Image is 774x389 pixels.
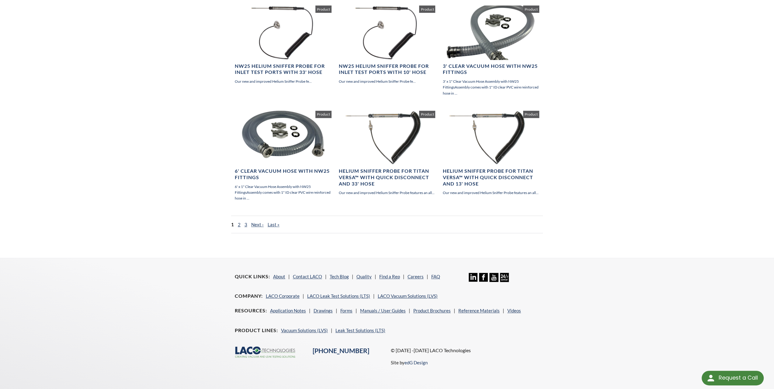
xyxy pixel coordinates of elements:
[340,308,352,313] a: Forms
[235,273,270,280] h4: Quick Links
[443,190,539,196] p: Our new and improved Helium Sniffer Probe features an all...
[339,168,436,187] h4: Helium Sniffer Probe for TITAN VERSA™ with Quick Disconnect and 33' Hose
[443,168,539,187] h4: Helium Sniffer Probe for TITAN VERSA™ with Quick Disconnect and 13' Hose
[330,274,349,279] a: Tech Blog
[235,111,331,201] a: 6' Clear Vacuum Hose with NW25 Fittings 6' x 1" Clear Vacuum Hose Assembly with NW25 FittingsAsse...
[378,293,438,299] a: LACO Vacuum Solutions (LVS)
[339,5,436,84] a: NW25 Helium Sniffer Probe for Inlet Test Ports with 10' Hose Our new and improved Helium Sniffer ...
[356,274,372,279] a: Quality
[379,274,400,279] a: Find a Rep
[235,293,263,299] h4: Company
[245,222,247,227] a: 3
[443,111,539,196] a: Helium Sniffer Probe for TITAN VERSA™ with Quick Disconnect and 13' Hose Our new and improved Hel...
[391,359,428,366] p: Site by
[251,222,264,227] a: Next ›
[339,111,436,196] a: Helium Sniffer Probe for TITAN VERSA™ with Quick Disconnect and 33' Hose Our new and improved Hel...
[235,63,331,76] h4: NW25 Helium Sniffer Probe for Inlet Test Ports with 33' Hose
[231,222,234,227] span: 1
[404,360,428,365] a: edG Design
[268,222,279,227] a: Last »
[238,222,241,227] a: 2
[408,274,424,279] a: Careers
[266,293,300,299] a: LACO Corporate
[500,273,509,282] img: 24/7 Support Icon
[273,274,285,279] a: About
[458,308,500,313] a: Reference Materials
[500,277,509,283] a: 24/7 Support
[391,346,540,354] p: © [DATE] -[DATE] LACO Technologies
[270,308,306,313] a: Application Notes
[443,63,539,76] h4: 3' Clear Vacuum Hose with NW25 Fittings
[431,274,440,279] a: FAQ
[281,328,328,333] a: Vacuum Solutions (LVS)
[314,308,333,313] a: Drawings
[315,5,331,13] span: Product
[339,63,436,76] h4: NW25 Helium Sniffer Probe for Inlet Test Ports with 10' Hose
[413,308,451,313] a: Product Brochures
[235,184,331,201] p: 6' x 1" Clear Vacuum Hose Assembly with NW25 FittingsAssembly comes with 1" ID clear PVC wire rei...
[702,371,764,385] div: Request a Call
[718,371,758,385] div: Request a Call
[419,111,435,118] span: Product
[335,328,385,333] a: Leak Test Solutions (LTS)
[235,307,267,314] h4: Resources
[235,327,278,334] h4: Product Lines
[523,5,539,13] span: Product
[443,78,539,96] p: 3' x 1" Clear Vacuum Hose Assembly with NW25 FittingsAssembly comes with 1" ID clear PVC wire rei...
[293,274,322,279] a: Contact LACO
[307,293,370,299] a: LACO Leak Test Solutions (LTS)
[339,190,436,196] p: Our new and improved Helium Sniffer Probe features an all...
[313,347,369,355] a: [PHONE_NUMBER]
[315,111,331,118] span: Product
[235,78,331,84] p: Our new and improved Helium Sniffer Probe fe...
[523,111,539,118] span: Product
[507,308,521,313] a: Videos
[360,308,406,313] a: Manuals / User Guides
[419,5,435,13] span: Product
[339,78,436,84] p: Our new and improved Helium Sniffer Probe fe...
[706,373,716,383] img: round button
[235,168,331,181] h4: 6' Clear Vacuum Hose with NW25 Fittings
[231,216,543,233] nav: pager
[235,5,331,84] a: NW25 Helium Sniffer Probe for Inlet Test Ports with 33' Hose Our new and improved Helium Sniffer ...
[443,5,539,96] a: 3' Clear Vacuum Hose with NW25 Fittings 3' x 1" Clear Vacuum Hose Assembly with NW25 FittingsAsse...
